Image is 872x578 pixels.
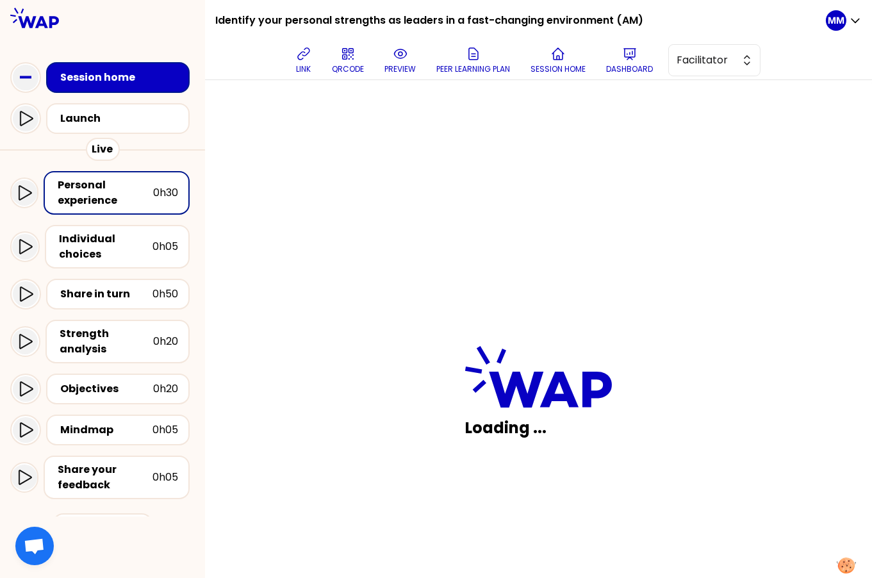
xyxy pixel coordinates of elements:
[677,53,734,68] span: Facilitator
[436,64,510,74] p: Peer learning plan
[153,334,178,349] div: 0h20
[531,64,586,74] p: Session home
[379,41,421,79] button: preview
[153,381,178,397] div: 0h20
[60,286,152,302] div: Share in turn
[60,326,153,357] div: Strength analysis
[15,527,54,565] div: Ouvrir le chat
[601,41,658,79] button: Dashboard
[384,64,416,74] p: preview
[60,111,183,126] div: Launch
[59,231,152,262] div: Individual choices
[58,178,153,208] div: Personal experience
[332,64,364,74] p: QRCODE
[525,41,591,79] button: Session home
[327,41,369,79] button: QRCODE
[826,10,862,31] button: MM
[431,41,515,79] button: Peer learning plan
[465,418,612,438] p: Loading ...
[60,381,153,397] div: Objectives
[152,286,178,302] div: 0h50
[297,64,311,74] p: link
[152,422,178,438] div: 0h05
[60,70,183,85] div: Session home
[52,513,153,536] div: Session finished
[153,185,178,201] div: 0h30
[291,41,317,79] button: link
[58,462,152,493] div: Share your feedback
[86,138,120,161] div: Live
[606,64,653,74] p: Dashboard
[60,422,152,438] div: Mindmap
[828,14,844,27] p: MM
[668,44,761,76] button: Facilitator
[152,239,178,254] div: 0h05
[152,470,178,485] div: 0h05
